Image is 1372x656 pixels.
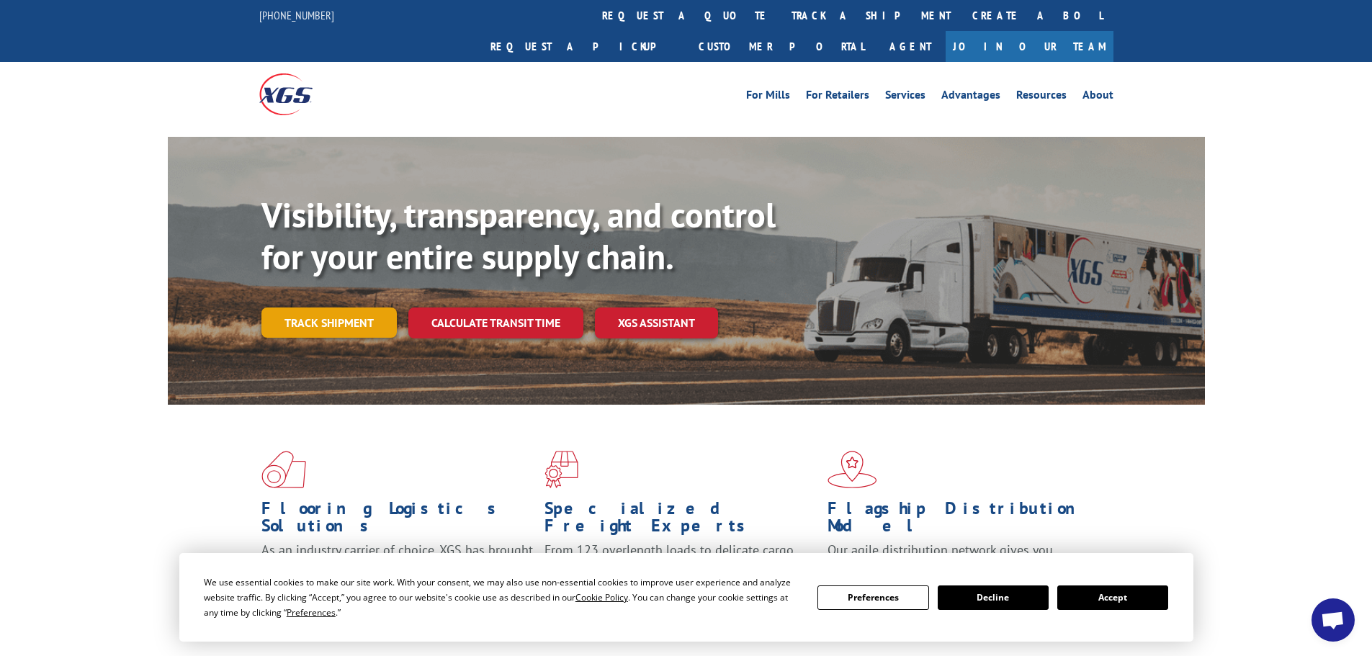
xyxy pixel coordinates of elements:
h1: Flagship Distribution Model [828,500,1100,542]
h1: Specialized Freight Experts [544,500,817,542]
a: Agent [875,31,946,62]
a: Track shipment [261,307,397,338]
a: About [1082,89,1113,105]
span: Cookie Policy [575,591,628,603]
a: For Retailers [806,89,869,105]
button: Preferences [817,585,928,610]
a: Customer Portal [688,31,875,62]
span: Preferences [287,606,336,619]
p: From 123 overlength loads to delicate cargo, our experienced staff knows the best way to move you... [544,542,817,606]
b: Visibility, transparency, and control for your entire supply chain. [261,192,776,279]
img: xgs-icon-focused-on-flooring-red [544,451,578,488]
a: Advantages [941,89,1000,105]
button: Accept [1057,585,1168,610]
a: [PHONE_NUMBER] [259,8,334,22]
div: We use essential cookies to make our site work. With your consent, we may also use non-essential ... [204,575,800,620]
a: XGS ASSISTANT [595,307,718,338]
a: Request a pickup [480,31,688,62]
a: Resources [1016,89,1067,105]
span: As an industry carrier of choice, XGS has brought innovation and dedication to flooring logistics... [261,542,533,593]
img: xgs-icon-flagship-distribution-model-red [828,451,877,488]
div: Cookie Consent Prompt [179,553,1193,642]
a: Join Our Team [946,31,1113,62]
img: xgs-icon-total-supply-chain-intelligence-red [261,451,306,488]
a: Services [885,89,925,105]
button: Decline [938,585,1049,610]
a: Calculate transit time [408,307,583,338]
div: Open chat [1312,598,1355,642]
h1: Flooring Logistics Solutions [261,500,534,542]
a: For Mills [746,89,790,105]
span: Our agile distribution network gives you nationwide inventory management on demand. [828,542,1093,575]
